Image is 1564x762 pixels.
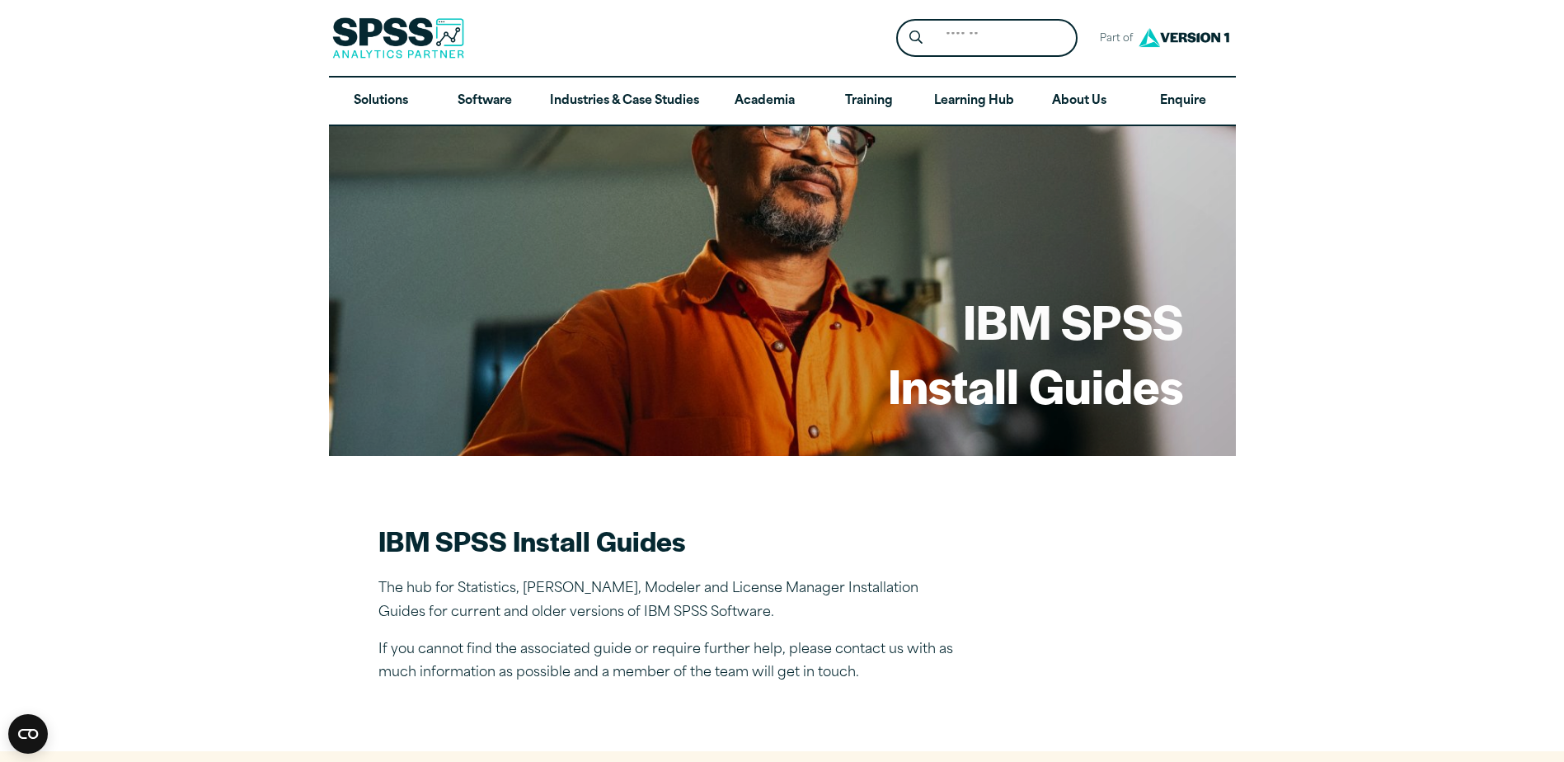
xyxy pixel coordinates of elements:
[433,78,537,125] a: Software
[537,78,712,125] a: Industries & Case Studies
[8,714,48,754] button: Open CMP widget
[712,78,816,125] a: Academia
[1134,22,1233,53] img: Version1 Logo
[1131,78,1235,125] a: Enquire
[378,577,956,625] p: The hub for Statistics, [PERSON_NAME], Modeler and License Manager Installation Guides for curren...
[329,78,1236,125] nav: Desktop version of site main menu
[378,638,956,686] p: If you cannot find the associated guide or require further help, please contact us with as much i...
[900,23,931,54] button: Search magnifying glass icon
[921,78,1027,125] a: Learning Hub
[378,522,956,559] h2: IBM SPSS Install Guides
[816,78,920,125] a: Training
[329,78,433,125] a: Solutions
[332,17,464,59] img: SPSS Analytics Partner
[896,19,1078,58] form: Site Header Search Form
[1027,78,1131,125] a: About Us
[909,31,923,45] svg: Search magnifying glass icon
[1091,27,1134,51] span: Part of
[888,289,1183,416] h1: IBM SPSS Install Guides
